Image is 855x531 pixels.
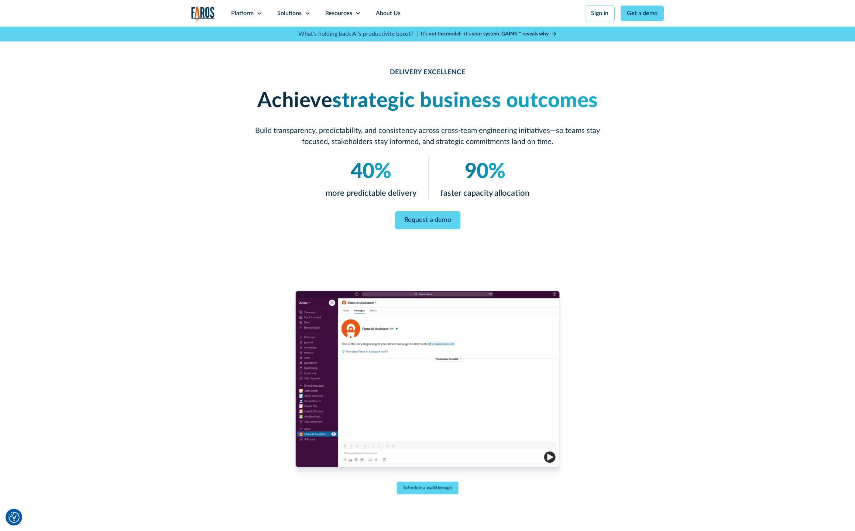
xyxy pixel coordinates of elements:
[440,187,529,199] p: faster capacity allocation
[585,6,615,21] a: Sign in
[351,161,391,182] em: 40%
[390,69,466,76] strong: DELIVERY EXCELLENCE
[277,9,302,18] div: Solutions
[421,30,557,38] a: It’s not the model—it’s your system. GAINS™ reveals why
[396,482,458,494] a: Schedule a walkthrough
[298,30,418,38] p: What's holding back AI's productivity boost? |
[250,125,605,147] p: Build transparency, predictability, and consistency across cross-team engineering initiatives—so ...
[621,6,664,21] a: Get a demo
[8,512,20,523] img: Revisit consent button
[544,451,556,463] img: Play video
[231,9,254,18] div: Platform
[395,211,460,229] a: Request a demo
[191,7,215,22] a: home
[325,9,352,18] div: Resources
[257,90,333,111] strong: Achieve
[191,7,215,22] img: Logo of the analytics and reporting company Faros.
[421,31,549,37] strong: It’s not the model—it’s your system. GAINS™ reveals why
[332,90,598,111] em: strategic business outcomes
[8,512,20,523] button: Cookie Settings
[326,187,416,199] p: more predictable delivery
[465,161,505,182] em: 90%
